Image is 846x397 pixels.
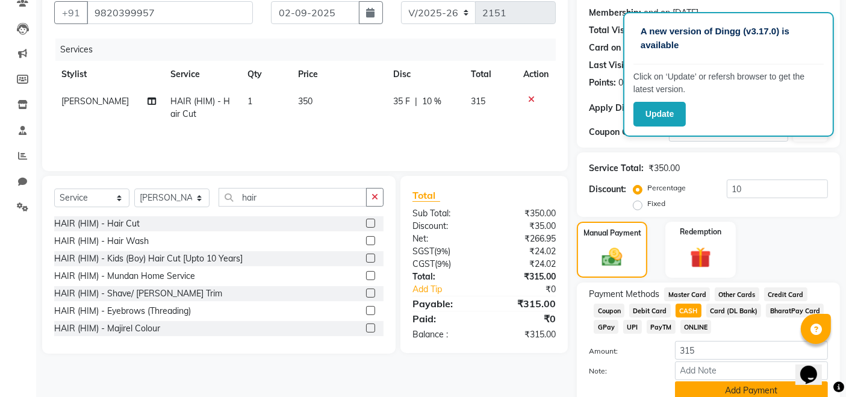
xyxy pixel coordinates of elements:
span: BharatPay Card [766,304,824,317]
span: Other Cards [715,287,759,301]
th: Action [516,61,556,88]
div: Net: [403,233,484,245]
span: Card (DL Bank) [706,304,762,317]
div: HAIR (HIM) - Mundan Home Service [54,270,195,283]
p: A new version of Dingg (v3.17.0) is available [641,25,816,52]
label: Note: [580,366,665,377]
div: ₹315.00 [484,296,565,311]
div: HAIR (HIM) - Hair Wash [54,235,149,248]
div: Discount: [589,183,626,196]
div: ₹266.95 [484,233,565,245]
div: Payable: [403,296,484,311]
span: Coupon [594,304,624,317]
div: ₹0 [498,283,565,296]
span: | [415,95,417,108]
div: 0 [618,77,623,89]
th: Stylist [54,61,163,88]
span: Payment Methods [589,288,659,301]
div: Last Visit: [589,59,629,72]
div: Services [55,39,565,61]
span: [PERSON_NAME] [61,96,129,107]
div: ₹315.00 [484,328,565,341]
iframe: chat widget [795,349,834,385]
span: GPay [594,320,618,334]
div: Card on file: [589,42,638,54]
div: Total: [403,270,484,283]
div: ₹350.00 [484,207,565,220]
span: HAIR (HIM) - Hair Cut [170,96,230,119]
span: SGST [412,246,434,257]
label: Fixed [647,198,665,209]
div: ( ) [403,258,484,270]
div: ₹315.00 [484,270,565,283]
p: Click on ‘Update’ or refersh browser to get the latest version. [633,70,824,96]
th: Qty [240,61,291,88]
div: Service Total: [589,162,644,175]
span: PayTM [647,320,676,334]
div: HAIR (HIM) - Eyebrows (Threading) [54,305,191,317]
label: Manual Payment [583,228,641,239]
th: Total [464,61,517,88]
span: Master Card [664,287,710,301]
div: Membership: [589,7,641,19]
th: Service [163,61,240,88]
div: end on [DATE] [644,7,698,19]
div: Apply Discount [589,102,668,114]
span: CGST [412,258,435,269]
span: 35 F [393,95,410,108]
div: ₹350.00 [648,162,680,175]
th: Price [291,61,386,88]
span: Total [412,189,440,202]
div: Points: [589,77,616,89]
input: Search or Scan [219,188,367,207]
span: 9% [437,246,448,256]
label: Amount: [580,346,665,357]
span: 350 [298,96,313,107]
span: 1 [247,96,252,107]
div: Discount: [403,220,484,233]
input: Add Note [675,361,828,380]
span: 9% [437,259,449,269]
img: _gift.svg [683,245,718,271]
div: HAIR (HIM) - Hair Cut [54,217,140,230]
img: _cash.svg [596,246,628,269]
span: 10 % [422,95,441,108]
button: +91 [54,1,88,24]
div: Balance : [403,328,484,341]
input: Search by Name/Mobile/Email/Code [87,1,253,24]
span: 315 [471,96,485,107]
div: ₹24.02 [484,258,565,270]
div: Coupon Code [589,126,668,139]
div: Sub Total: [403,207,484,220]
div: HAIR (HIM) - Shave/ [PERSON_NAME] Trim [54,287,222,300]
span: Debit Card [629,304,671,317]
a: Add Tip [403,283,497,296]
label: Percentage [647,183,686,193]
span: ONLINE [680,320,712,334]
th: Disc [386,61,463,88]
div: Paid: [403,311,484,326]
div: HAIR (HIM) - Majirel Colour [54,322,160,335]
div: Total Visits: [589,24,636,37]
input: Amount [675,341,828,360]
div: ₹35.00 [484,220,565,233]
label: Redemption [680,227,721,237]
div: ( ) [403,245,484,258]
span: UPI [623,320,642,334]
span: CASH [676,304,701,317]
div: ₹0 [484,311,565,326]
div: HAIR (HIM) - Kids (Boy) Hair Cut [Upto 10 Years] [54,252,243,265]
div: ₹24.02 [484,245,565,258]
button: Update [633,102,686,127]
span: Credit Card [764,287,807,301]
